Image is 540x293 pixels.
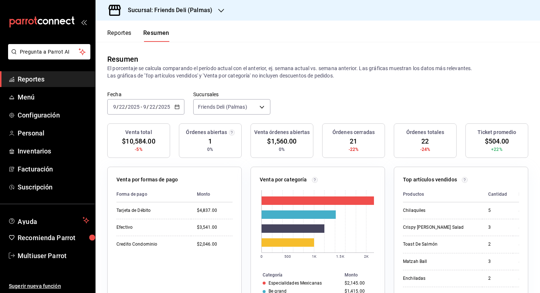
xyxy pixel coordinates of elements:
[18,146,89,156] span: Inventarios
[488,241,507,247] div: 2
[208,136,212,146] span: 1
[336,254,344,258] text: 1.5K
[158,104,170,110] input: ----
[519,275,539,282] div: $420.00
[143,29,169,42] button: Resumen
[125,129,152,136] h3: Venta total
[143,104,147,110] input: --
[403,176,457,184] p: Top artículos vendidos
[107,65,528,79] p: El porcentaje se calcula comparando el período actual con el anterior, ej. semana actual vs. sema...
[254,129,310,136] h3: Venta órdenes abiertas
[18,182,89,192] span: Suscripción
[406,129,444,136] h3: Órdenes totales
[485,136,509,146] span: $504.00
[191,187,233,202] th: Monto
[478,129,516,136] h3: Ticket promedio
[350,136,357,146] span: 21
[403,187,482,202] th: Productos
[345,281,373,286] div: $2,145.00
[519,207,539,214] div: $1,225.00
[18,74,89,84] span: Reportes
[8,44,90,59] button: Pregunta a Parrot AI
[349,146,359,153] span: -22%
[488,258,507,265] div: 3
[197,207,233,214] div: $4,837.00
[403,207,476,214] div: Chilaquiles
[156,104,158,110] span: /
[122,6,212,15] h3: Sucursal: Friends Deli (Palmas)
[193,92,270,97] label: Sucursales
[491,146,503,153] span: +22%
[9,282,89,290] span: Sugerir nueva función
[260,176,307,184] p: Venta por categoría
[513,187,539,202] th: Monto
[107,29,132,42] button: Reportes
[18,110,89,120] span: Configuración
[519,258,539,265] div: $495.00
[113,104,116,110] input: --
[519,241,539,247] div: $590.00
[279,146,285,153] span: 0%
[122,136,155,146] span: $10,584.00
[403,258,476,265] div: Matzah Ball
[342,271,385,279] th: Monto
[147,104,149,110] span: /
[116,187,191,202] th: Forma de pago
[488,275,507,282] div: 2
[403,241,476,247] div: Toast De Salmón
[284,254,291,258] text: 500
[116,224,185,231] div: Efectivo
[420,146,431,153] span: -24%
[364,254,369,258] text: 2K
[18,251,89,261] span: Multiuser Parrot
[488,224,507,231] div: 3
[119,104,125,110] input: --
[198,103,247,111] span: Friends Deli (Palmas)
[519,224,539,231] div: $645.00
[18,233,89,243] span: Recomienda Parrot
[197,224,233,231] div: $3,541.00
[5,53,90,61] a: Pregunta a Parrot AI
[18,128,89,138] span: Personal
[18,216,80,225] span: Ayuda
[116,241,185,247] div: Credito Condominio
[116,176,178,184] p: Venta por formas de pago
[312,254,317,258] text: 1K
[141,104,142,110] span: -
[127,104,140,110] input: ----
[107,29,169,42] div: navigation tabs
[116,207,185,214] div: Tarjeta de Débito
[267,136,296,146] span: $1,560.00
[403,224,476,231] div: Crispy [PERSON_NAME] Salad
[149,104,156,110] input: --
[482,187,513,202] th: Cantidad
[403,275,476,282] div: Enchiladas
[116,104,119,110] span: /
[332,129,375,136] h3: Órdenes cerradas
[197,241,233,247] div: $2,046.00
[18,92,89,102] span: Menú
[107,92,184,97] label: Fecha
[20,48,79,56] span: Pregunta a Parrot AI
[81,19,87,25] button: open_drawer_menu
[260,254,263,258] text: 0
[207,146,213,153] span: 0%
[125,104,127,110] span: /
[251,271,342,279] th: Categoría
[488,207,507,214] div: 5
[186,129,227,136] h3: Órdenes abiertas
[107,54,138,65] div: Resumen
[18,164,89,174] span: Facturación
[135,146,142,153] span: -5%
[269,281,322,286] div: Especialidades Mexicanas
[421,136,429,146] span: 22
